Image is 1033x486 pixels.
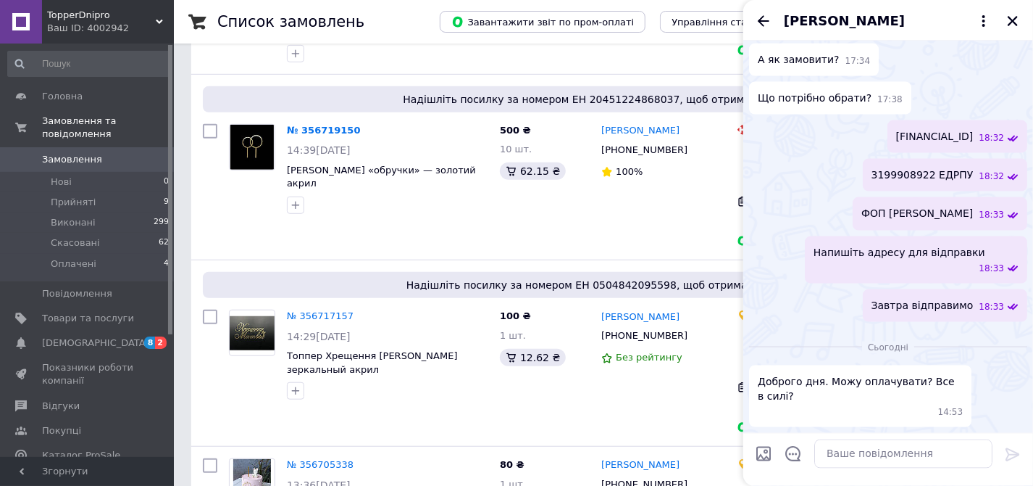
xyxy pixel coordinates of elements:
[660,11,794,33] button: Управління статусами
[230,316,275,350] img: Фото товару
[209,92,998,107] span: Надішліть посилку за номером ЕН 20451224868037, щоб отримати оплату
[938,406,963,419] span: 14:53 12.08.2025
[51,196,96,209] span: Прийняті
[217,13,364,30] h1: Список замовлень
[159,236,169,250] span: 62
[784,12,992,30] button: [PERSON_NAME]
[144,337,156,349] span: 8
[598,141,690,160] div: [PHONE_NUMBER]
[755,12,772,30] button: Назад
[287,310,354,321] a: № 356717157
[229,310,275,356] a: Фото товару
[500,125,531,136] span: 500 ₴
[1004,12,1021,30] button: Закрити
[42,361,134,387] span: Показники роботи компанії
[164,196,169,209] span: 9
[500,330,526,341] span: 1 шт.
[47,9,156,22] span: TopperDnipro
[7,51,170,77] input: Пошук
[42,90,83,103] span: Головна
[784,12,905,30] span: [PERSON_NAME]
[758,374,963,403] span: Доброго дня. Можу оплачувати? Все в силі?
[287,165,476,189] a: [PERSON_NAME] «обручки» — золотий акрил
[287,331,351,342] span: 14:29[DATE]
[209,278,998,292] span: Надішліть посилку за номером ЕН 0504842095598, щоб отримати оплату
[51,236,100,250] span: Скасовані
[616,352,682,363] span: Без рейтингу
[42,337,149,350] span: [DEMOGRAPHIC_DATA]
[164,258,169,271] span: 4
[500,349,566,366] div: 12.62 ₴
[979,301,1004,313] span: 18:33 11.08.2025
[871,168,974,183] span: 3199908922 ЕДРПУ
[861,206,973,221] span: ФОП [PERSON_NAME]
[47,22,174,35] div: Ваш ID: 4002942
[979,263,1004,275] span: 18:33 11.08.2025
[979,209,1004,221] span: 18:33 11.08.2025
[42,312,134,325] span: Товари та послуги
[500,162,566,180] div: 62.15 ₴
[500,144,532,155] span: 10 шт.
[51,216,96,229] span: Виконані
[42,400,80,413] span: Відгуки
[42,153,102,166] span: Замовлення
[845,55,871,67] span: 17:34 11.08.2025
[979,170,1004,183] span: 18:32 11.08.2025
[601,458,679,472] a: [PERSON_NAME]
[51,176,72,189] span: Нові
[616,166,643,177] span: 100%
[896,129,974,144] span: [FINANCIAL_ID]
[42,449,120,462] span: Каталог ProSale
[979,132,1004,144] span: 18:32 11.08.2025
[862,342,914,354] span: Сьогодні
[451,15,634,28] span: Завантажити звіт по пром-оплаті
[287,144,351,156] span: 14:39[DATE]
[598,326,690,345] div: [PHONE_NUMBER]
[814,245,985,260] span: Напишіть адресу для відправки
[784,445,803,464] button: Відкрити шаблони відповідей
[749,339,1027,354] div: 12.08.2025
[758,91,871,106] span: Що потрібно обрати?
[42,424,81,437] span: Покупці
[287,459,354,470] a: № 356705338
[601,310,679,324] a: [PERSON_NAME]
[42,115,174,141] span: Замовлення та повідомлення
[440,11,645,33] button: Завантажити звіт по пром-оплаті
[500,310,531,321] span: 100 ₴
[230,125,273,170] img: Фото товару
[155,337,167,349] span: 2
[758,52,840,67] span: А як замовити?
[51,258,96,271] span: Оплачені
[601,124,679,138] a: [PERSON_NAME]
[877,94,903,106] span: 17:38 11.08.2025
[672,17,782,28] span: Управління статусами
[154,216,169,229] span: 299
[229,124,275,170] a: Фото товару
[500,459,524,470] span: 80 ₴
[42,287,112,300] span: Повідомлення
[287,125,361,136] a: № 356719150
[287,350,458,375] a: Топпер Хрещення [PERSON_NAME] зеркальный акрил
[164,176,169,189] span: 0
[871,298,974,313] span: Завтра відправимо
